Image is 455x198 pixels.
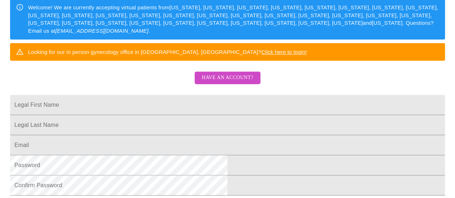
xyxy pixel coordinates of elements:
em: [EMAIL_ADDRESS][DOMAIN_NAME] [55,28,149,34]
a: Click here to login! [261,49,307,55]
div: Looking for our in person gynecology office in [GEOGRAPHIC_DATA], [GEOGRAPHIC_DATA]? [28,45,307,59]
span: Have an account? [202,73,253,82]
a: Have an account? [193,79,262,86]
button: Have an account? [195,72,260,84]
div: Welcome! We are currently accepting virtual patients from [US_STATE], [US_STATE], [US_STATE], [US... [28,1,439,37]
